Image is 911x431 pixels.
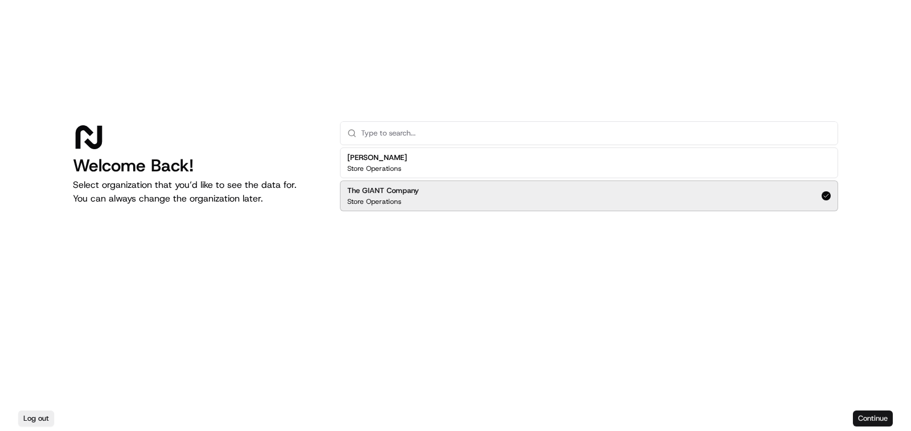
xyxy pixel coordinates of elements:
div: Suggestions [340,145,838,214]
h1: Welcome Back! [73,155,322,176]
h2: [PERSON_NAME] [347,153,407,163]
input: Type to search... [361,122,831,145]
p: Store Operations [347,164,401,173]
h2: The GIANT Company [347,186,419,196]
p: Select organization that you’d like to see the data for. You can always change the organization l... [73,178,322,206]
button: Continue [853,411,893,426]
button: Log out [18,411,54,426]
p: Store Operations [347,197,401,206]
